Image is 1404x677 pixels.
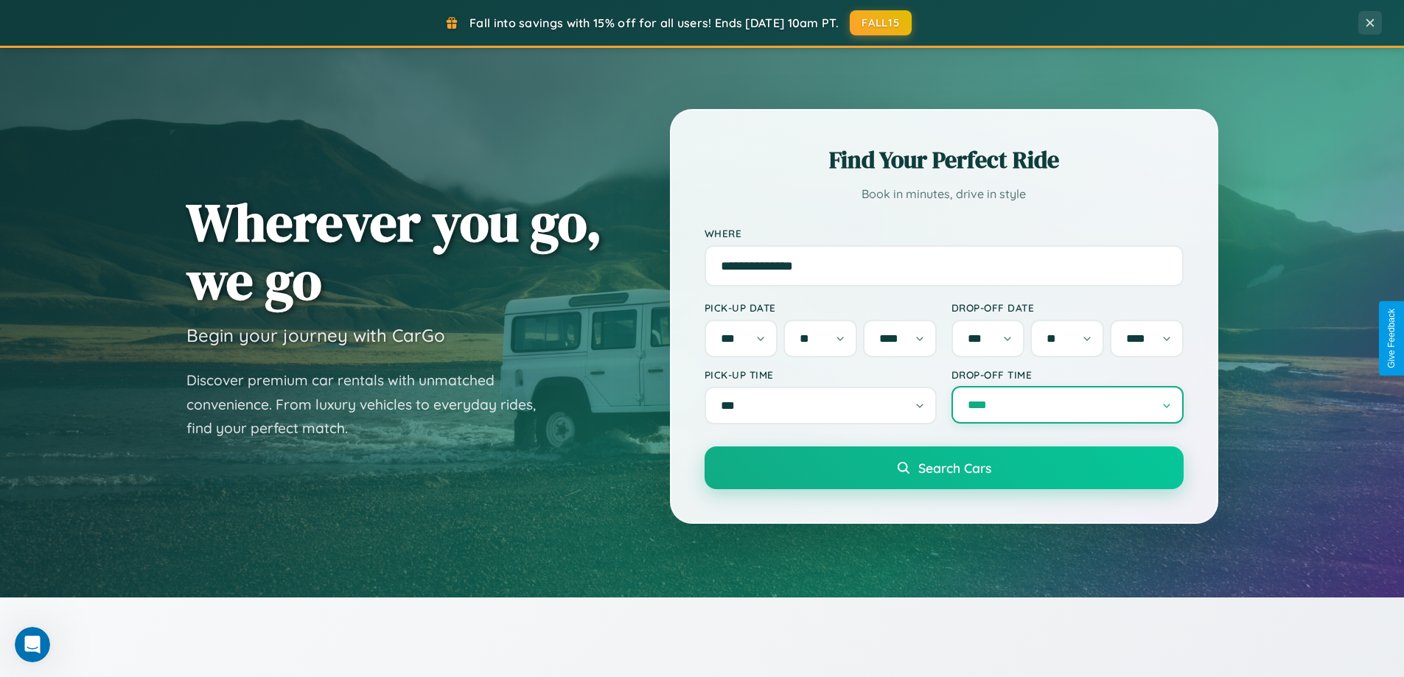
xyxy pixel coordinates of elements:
[705,183,1184,205] p: Book in minutes, drive in style
[469,15,839,30] span: Fall into savings with 15% off for all users! Ends [DATE] 10am PT.
[705,301,937,314] label: Pick-up Date
[1386,309,1397,368] div: Give Feedback
[705,227,1184,239] label: Where
[186,368,555,441] p: Discover premium car rentals with unmatched convenience. From luxury vehicles to everyday rides, ...
[850,10,912,35] button: FALL15
[951,368,1184,381] label: Drop-off Time
[186,193,602,309] h1: Wherever you go, we go
[705,446,1184,489] button: Search Cars
[705,368,937,381] label: Pick-up Time
[951,301,1184,314] label: Drop-off Date
[918,460,991,476] span: Search Cars
[705,144,1184,176] h2: Find Your Perfect Ride
[186,324,445,346] h3: Begin your journey with CarGo
[15,627,50,662] iframe: Intercom live chat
